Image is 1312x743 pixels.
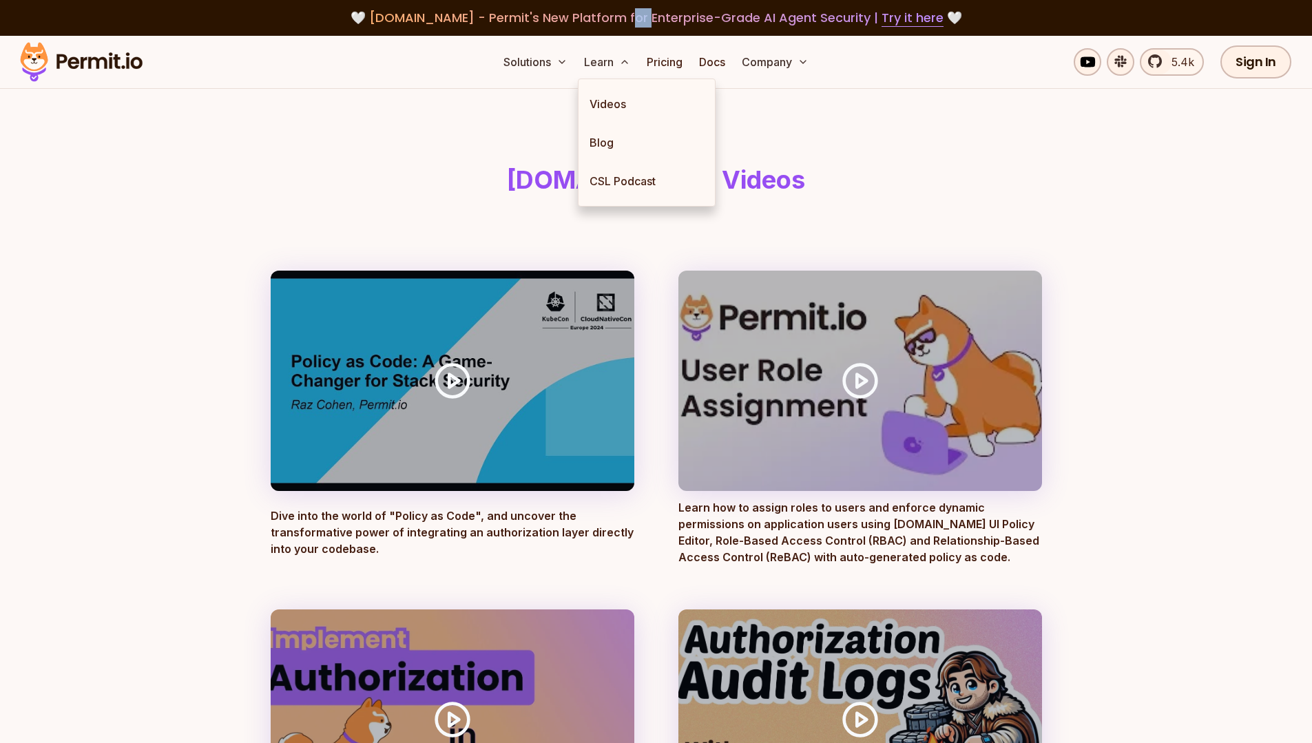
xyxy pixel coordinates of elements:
[1140,48,1204,76] a: 5.4k
[1220,45,1291,79] a: Sign In
[882,9,944,27] a: Try it here
[736,48,814,76] button: Company
[579,123,715,162] a: Blog
[14,39,149,85] img: Permit logo
[369,9,944,26] span: [DOMAIN_NAME] - Permit's New Platform for Enterprise-Grade AI Agent Security |
[579,48,636,76] button: Learn
[271,507,634,565] p: Dive into the world of "Policy as Code", and uncover the transformative power of integrating an a...
[579,162,715,200] a: CSL Podcast
[641,48,688,76] a: Pricing
[678,499,1042,565] p: Learn how to assign roles to users and enforce dynamic permissions on application users using [DO...
[1163,54,1194,70] span: 5.4k
[33,8,1279,28] div: 🤍 🤍
[579,85,715,123] a: Videos
[694,48,731,76] a: Docs
[273,166,1039,193] h1: [DOMAIN_NAME] Videos
[498,48,573,76] button: Solutions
